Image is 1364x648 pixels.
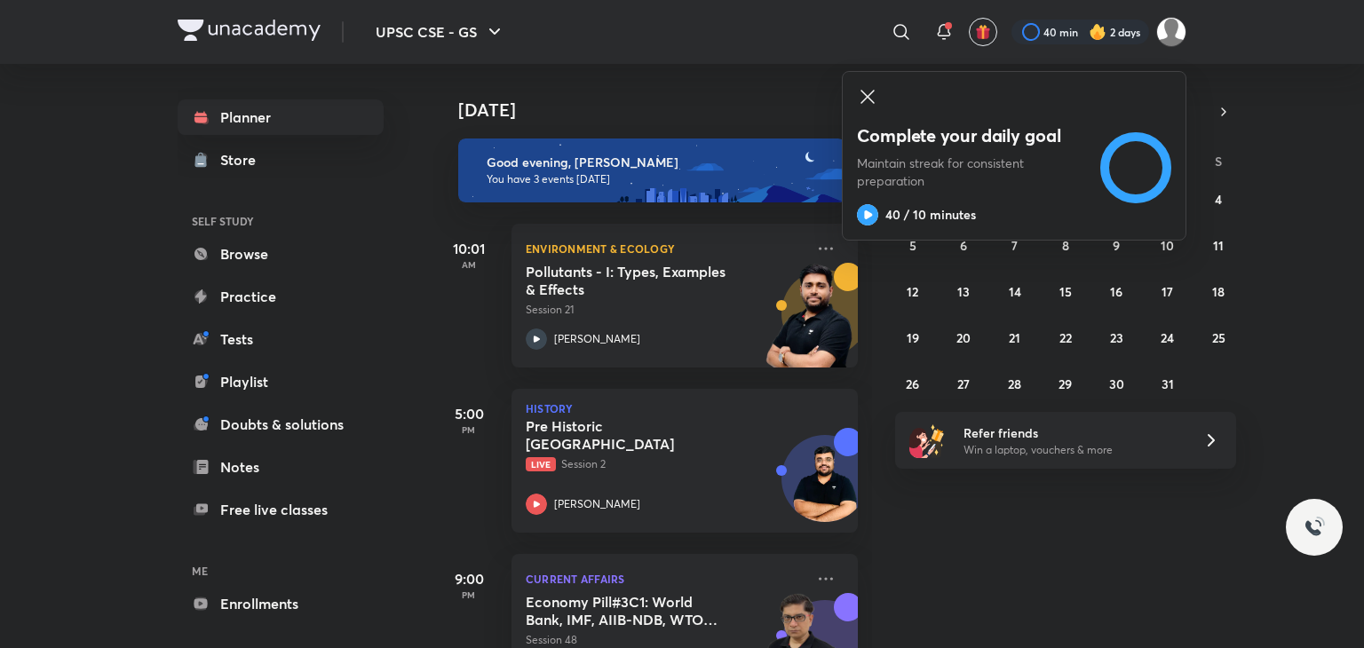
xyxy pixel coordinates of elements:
[178,206,384,236] h6: SELF STUDY
[1113,237,1120,254] abbr: October 9, 2025
[1051,323,1080,352] button: October 22, 2025
[554,331,640,347] p: [PERSON_NAME]
[907,283,918,300] abbr: October 12, 2025
[960,237,967,254] abbr: October 6, 2025
[1062,237,1069,254] abbr: October 8, 2025
[1011,237,1018,254] abbr: October 7, 2025
[433,568,504,589] h5: 9:00
[964,423,1182,442] h6: Refer friends
[178,449,384,485] a: Notes
[433,424,504,435] p: PM
[1215,153,1222,170] abbr: Saturday
[1089,23,1106,41] img: streak
[1204,185,1233,213] button: October 4, 2025
[178,364,384,399] a: Playlist
[487,172,829,186] p: You have 3 events [DATE]
[178,586,384,621] a: Enrollments
[906,375,919,392] abbr: October 26, 2025
[458,99,876,121] h4: [DATE]
[899,369,927,398] button: October 26, 2025
[1001,323,1029,352] button: October 21, 2025
[178,20,321,41] img: Company Logo
[1212,329,1225,346] abbr: October 25, 2025
[1109,375,1124,392] abbr: October 30, 2025
[526,456,805,472] p: Session 2
[899,277,927,305] button: October 12, 2025
[526,263,747,298] h5: Pollutants - I: Types, Examples & Effects
[487,154,829,170] h6: Good evening, [PERSON_NAME]
[1110,283,1122,300] abbr: October 16, 2025
[178,556,384,586] h6: ME
[526,238,805,259] p: Environment & Ecology
[554,496,640,512] p: [PERSON_NAME]
[1154,323,1182,352] button: October 24, 2025
[458,138,845,202] img: evening
[433,589,504,600] p: PM
[1008,375,1021,392] abbr: October 28, 2025
[1001,277,1029,305] button: October 14, 2025
[1009,329,1020,346] abbr: October 21, 2025
[957,283,970,300] abbr: October 13, 2025
[178,236,384,272] a: Browse
[1162,375,1174,392] abbr: October 31, 2025
[1001,369,1029,398] button: October 28, 2025
[1161,329,1174,346] abbr: October 24, 2025
[526,302,805,318] p: Session 21
[1213,237,1224,254] abbr: October 11, 2025
[1102,369,1130,398] button: October 30, 2025
[760,263,858,385] img: unacademy
[964,442,1182,458] p: Win a laptop, vouchers & more
[1161,237,1174,254] abbr: October 10, 2025
[782,445,868,530] img: Avatar
[526,417,747,453] h5: Pre Historic India
[178,407,384,442] a: Doubts & solutions
[178,279,384,314] a: Practice
[178,20,321,45] a: Company Logo
[1051,231,1080,259] button: October 8, 2025
[1162,283,1173,300] abbr: October 17, 2025
[975,24,991,40] img: avatar
[957,375,970,392] abbr: October 27, 2025
[949,231,978,259] button: October 6, 2025
[907,329,919,346] abbr: October 19, 2025
[1204,323,1233,352] button: October 25, 2025
[433,403,504,424] h5: 5:00
[899,231,927,259] button: October 5, 2025
[178,492,384,527] a: Free live classes
[1059,375,1072,392] abbr: October 29, 2025
[1102,277,1130,305] button: October 16, 2025
[885,206,976,224] h6: 40 / 10 minutes
[1212,283,1225,300] abbr: October 18, 2025
[1059,283,1072,300] abbr: October 15, 2025
[899,323,927,352] button: October 19, 2025
[178,321,384,357] a: Tests
[526,593,747,628] h5: Economy Pill#3C1: World Bank, IMF, AIIB-NDB, WTO Intro
[526,403,844,414] p: History
[1304,517,1325,538] img: ttu
[1051,369,1080,398] button: October 29, 2025
[1154,231,1182,259] button: October 10, 2025
[857,154,1088,190] p: Maintain streak for consistent preparation
[909,237,916,254] abbr: October 5, 2025
[857,124,1088,147] h4: Complete your daily goal
[1059,329,1072,346] abbr: October 22, 2025
[1154,277,1182,305] button: October 17, 2025
[1009,283,1021,300] abbr: October 14, 2025
[220,149,266,170] div: Store
[969,18,997,46] button: avatar
[526,632,805,648] p: Session 48
[365,14,516,50] button: UPSC CSE - GS
[433,259,504,270] p: AM
[1204,231,1233,259] button: October 11, 2025
[1102,323,1130,352] button: October 23, 2025
[526,457,556,471] span: Live
[1215,191,1222,208] abbr: October 4, 2025
[526,568,805,589] p: Current Affairs
[178,142,384,178] a: Store
[178,99,384,135] a: Planner
[949,323,978,352] button: October 20, 2025
[949,369,978,398] button: October 27, 2025
[1102,231,1130,259] button: October 9, 2025
[433,238,504,259] h5: 10:01
[1154,369,1182,398] button: October 31, 2025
